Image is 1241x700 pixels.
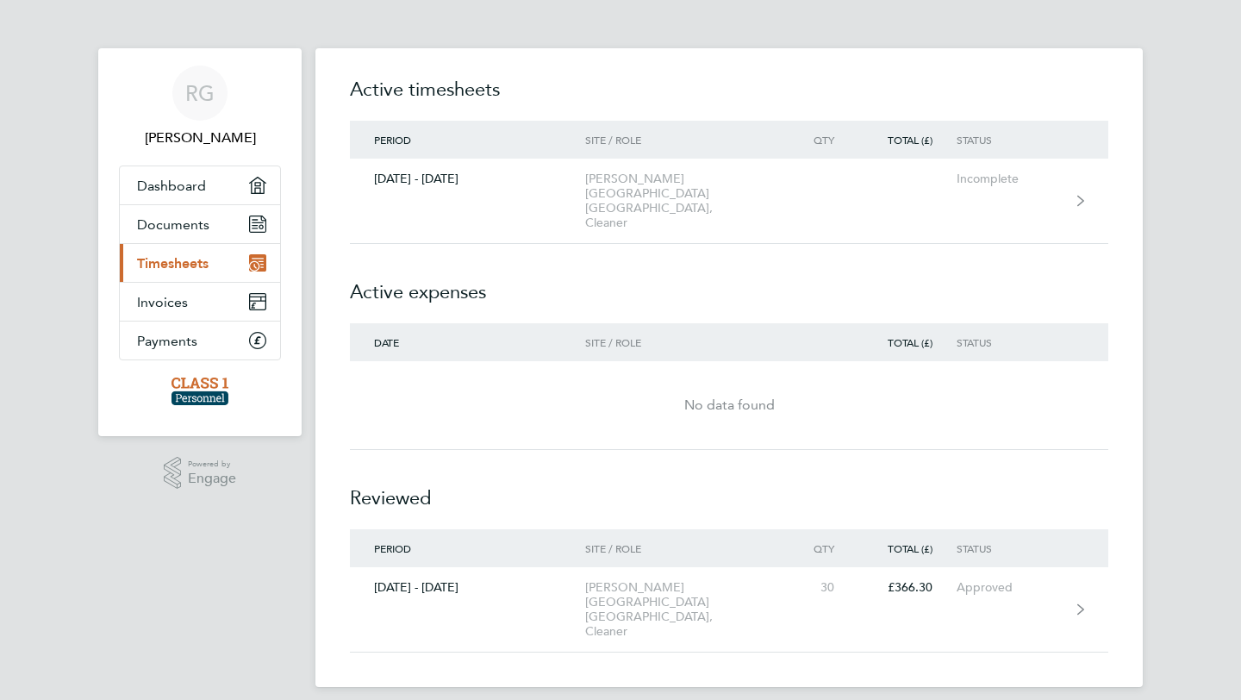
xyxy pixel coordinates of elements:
div: 30 [783,580,858,595]
span: Payments [137,333,197,349]
div: No data found [350,395,1108,416]
div: Site / Role [585,336,783,348]
div: [DATE] - [DATE] [350,580,585,595]
a: Payments [120,322,280,359]
span: RG [185,82,215,104]
div: [PERSON_NAME][GEOGRAPHIC_DATA] [GEOGRAPHIC_DATA], Cleaner [585,172,783,230]
nav: Main navigation [98,48,302,436]
div: Qty [783,134,858,146]
div: Status [957,336,1063,348]
a: RG[PERSON_NAME] [119,66,281,148]
span: Engage [188,472,236,486]
h2: Active timesheets [350,76,1108,121]
div: Date [350,336,585,348]
a: Documents [120,205,280,243]
div: Status [957,134,1063,146]
a: [DATE] - [DATE][PERSON_NAME][GEOGRAPHIC_DATA] [GEOGRAPHIC_DATA], Cleaner30£366.30Approved [350,567,1108,653]
span: Renata Gurung [119,128,281,148]
span: Period [374,133,411,147]
a: Timesheets [120,244,280,282]
div: Total (£) [858,134,957,146]
a: Dashboard [120,166,280,204]
span: Powered by [188,457,236,472]
div: Total (£) [858,336,957,348]
div: Qty [783,542,858,554]
a: [DATE] - [DATE][PERSON_NAME][GEOGRAPHIC_DATA] [GEOGRAPHIC_DATA], CleanerIncomplete [350,159,1108,244]
img: class1personnel-logo-retina.png [171,378,229,405]
div: [PERSON_NAME][GEOGRAPHIC_DATA] [GEOGRAPHIC_DATA], Cleaner [585,580,783,639]
a: Invoices [120,283,280,321]
div: Site / Role [585,134,783,146]
div: [DATE] - [DATE] [350,172,585,186]
span: Dashboard [137,178,206,194]
div: £366.30 [858,580,957,595]
h2: Active expenses [350,244,1108,323]
a: Go to home page [119,378,281,405]
div: Total (£) [858,542,957,554]
div: Site / Role [585,542,783,554]
h2: Reviewed [350,450,1108,529]
div: Incomplete [957,172,1063,186]
span: Period [374,541,411,555]
span: Invoices [137,294,188,310]
div: Approved [957,580,1063,595]
div: Status [957,542,1063,554]
span: Timesheets [137,255,209,272]
span: Documents [137,216,209,233]
a: Powered byEngage [164,457,237,490]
